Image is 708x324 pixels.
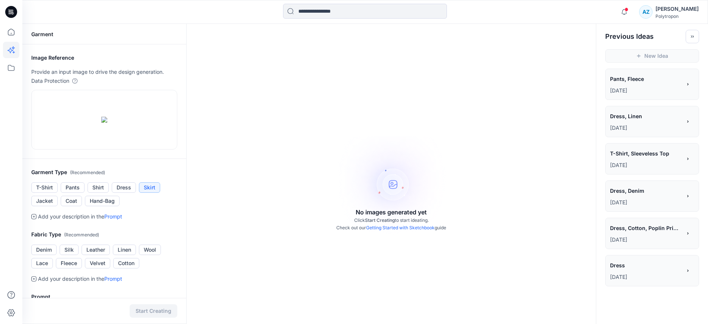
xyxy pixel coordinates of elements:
[38,274,122,283] p: Add your description in the
[31,53,177,62] h2: Image Reference
[31,292,177,301] h2: Prompt
[61,196,82,206] button: Coat
[365,217,395,223] span: Start Creating
[56,258,82,268] button: Fleece
[639,5,653,19] div: AZ
[38,212,122,221] p: Add your description in the
[655,13,699,19] div: Polytropon
[104,276,122,282] a: Prompt
[64,232,99,238] span: ( Recommended )
[610,273,682,281] p: August 27, 2025
[31,168,177,177] h2: Garment Type
[31,230,177,239] h2: Fabric Type
[85,196,120,206] button: Hand-Bag
[61,182,85,193] button: Pants
[60,245,79,255] button: Silk
[686,30,699,43] button: Toggle idea bar
[610,260,681,271] span: Dress
[610,111,681,122] span: Dress, Linen
[336,217,446,232] p: Click to start ideating. Check out our guide
[31,182,58,193] button: T-Shirt
[610,185,681,196] span: Dress, Denim
[113,245,136,255] button: Linen
[85,258,110,268] button: Velvet
[366,225,435,230] a: Getting Started with Sketchbook
[31,196,58,206] button: Jacket
[70,170,105,175] span: ( Recommended )
[605,32,654,41] h2: Previous Ideas
[82,245,110,255] button: Leather
[104,213,122,220] a: Prompt
[113,258,139,268] button: Cotton
[31,258,53,268] button: Lace
[610,223,681,233] span: Dress, Cotton, Poplin Print Flower
[610,73,681,84] span: Pants, Fleece
[31,67,177,76] p: Provide an input image to drive the design generation.
[610,148,681,159] span: T-Shirt, Sleeveless Top
[655,4,699,13] div: [PERSON_NAME]
[610,235,682,244] p: August 29, 2025
[610,198,682,207] p: August 29, 2025
[139,182,160,193] button: Skirt
[112,182,136,193] button: Dress
[31,76,69,85] p: Data Protection
[610,86,682,95] p: August 29, 2025
[139,245,161,255] button: Wool
[610,161,682,170] p: August 29, 2025
[610,123,682,132] p: August 29, 2025
[101,117,107,123] img: eyJhbGciOiJIUzI1NiIsImtpZCI6IjAiLCJzbHQiOiJzZXMiLCJ0eXAiOiJKV1QifQ.eyJkYXRhIjp7InR5cGUiOiJzdG9yYW...
[88,182,109,193] button: Shirt
[31,245,57,255] button: Denim
[356,208,427,217] p: No images generated yet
